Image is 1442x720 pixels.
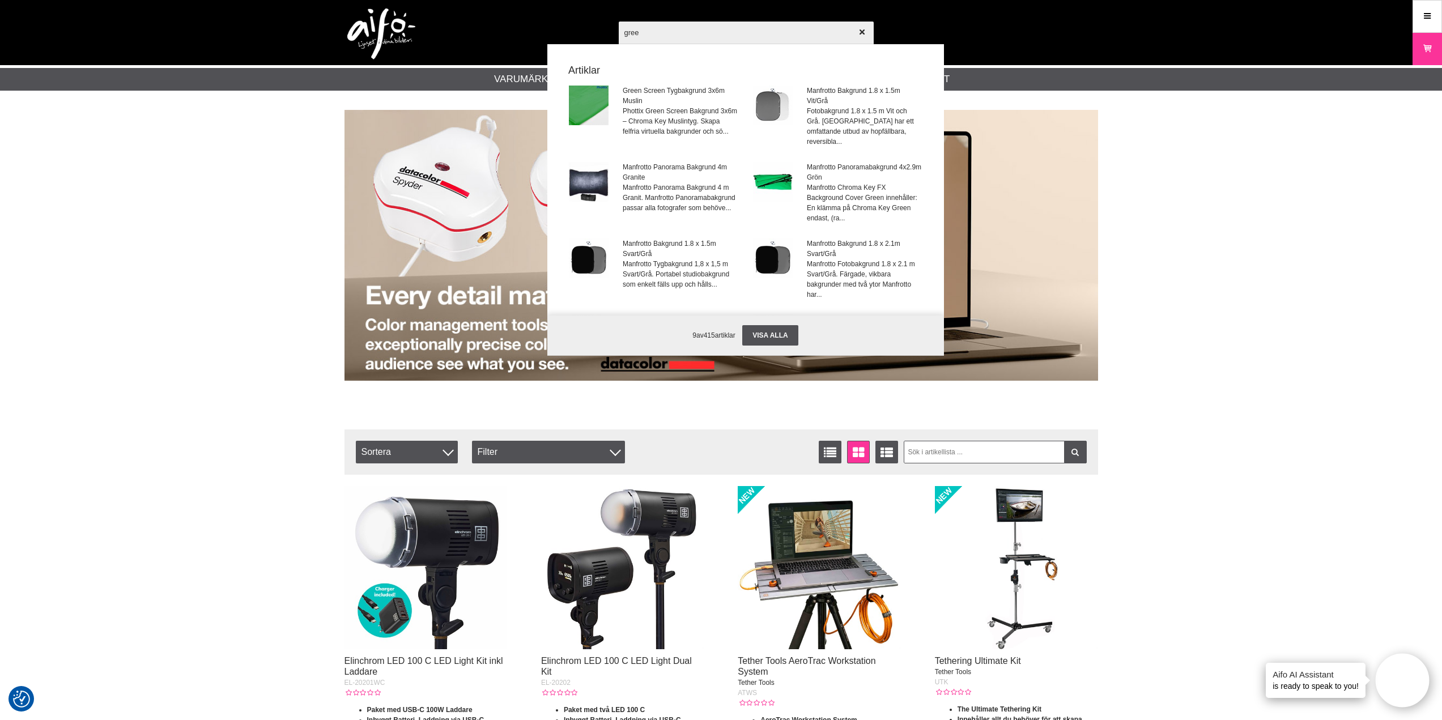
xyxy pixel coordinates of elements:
[696,331,704,339] span: av
[742,325,798,346] a: Visa alla
[623,182,738,213] span: Manfrotto Panorama Bakgrund 4 m Granit. Manfrotto Panoramabakgrund passar alla fotografer som beh...
[569,238,609,278] img: la56gb_01.jpg
[562,232,745,307] a: Manfrotto Bakgrund 1.8 x 1.5m Svart/GråManfrotto Tygbakgrund 1,8 x 1,5 m Svart/Grå. Portabel stud...
[623,106,738,137] span: Phottix Green Screen Bakgrund 3x6m – Chroma Key Muslintyg. Skapa felfria virtuella bakgrunder och...
[562,155,745,231] a: Manfrotto Panorama Bakgrund 4m GraniteManfrotto Panorama Bakgrund 4 m Granit. Manfrotto Panoramab...
[13,689,30,709] button: Samtyckesinställningar
[347,8,415,59] img: logo.png
[746,79,929,154] a: Manfrotto Bakgrund 1.8 x 1.5m Vit/GråFotobakgrund 1.8 x 1.5 m Vit och Grå. [GEOGRAPHIC_DATA] har ...
[623,259,738,289] span: Manfrotto Tygbakgrund 1,8 x 1,5 m Svart/Grå. Portabel studiobakgrund som enkelt fälls upp och hål...
[623,162,738,182] span: Manfrotto Panorama Bakgrund 4m Granite
[619,12,874,52] input: Sök produkter ...
[807,182,922,223] span: Manfrotto Chroma Key FX Background Cover Green innehåller: En klämma på Chroma Key Green endast, ...
[562,308,745,384] a: Manfrotto Fotobakgrund 1.8 x 2.1m Vit/Grå
[715,331,735,339] span: artiklar
[753,86,793,125] img: la56gw-001.jpg
[807,238,922,259] span: Manfrotto Bakgrund 1.8 x 2.1m Svart/Grå
[13,691,30,708] img: Revisit consent button
[746,155,929,231] a: Manfrotto Panoramabakgrund 4x2.9m GrönManfrotto Chroma Key FX Background Cover Green innehåller: ...
[746,232,929,307] a: Manfrotto Bakgrund 1.8 x 2.1m Svart/GråManfrotto Fotobakgrund 1.8 x 2.1 m Svart/Grå. Färgade, vik...
[753,238,793,278] img: la56gb_01.jpg
[704,331,715,339] span: 415
[569,162,609,202] img: lalb7901-panoramic-001.jpg
[746,308,929,384] a: Manfrotto EzyFrame Fotobakgrund Grå 2x2.3m
[753,162,793,202] img: mlbg4301cg-001.jpg
[807,259,922,300] span: Manfrotto Fotobakgrund 1.8 x 2.1 m Svart/Grå. Färgade, vikbara bakgrunder med två ytor Manfrotto ...
[562,79,745,154] a: Green Screen Tygbakgrund 3x6m MuslinPhottix Green Screen Bakgrund 3x6m – Chroma Key Muslintyg. Sk...
[807,162,922,182] span: Manfrotto Panoramabakgrund 4x2.9m Grön
[807,86,922,106] span: Manfrotto Bakgrund 1.8 x 1.5m Vit/Grå
[623,238,738,259] span: Manfrotto Bakgrund 1.8 x 1.5m Svart/Grå
[807,106,922,147] span: Fotobakgrund 1.8 x 1.5 m Vit och Grå. [GEOGRAPHIC_DATA] har ett omfattande utbud av hopfällbara, ...
[569,86,609,125] img: ph83501.jpg
[623,86,738,106] span: Green Screen Tygbakgrund 3x6m Muslin
[562,63,930,78] strong: Artiklar
[494,72,562,87] a: Varumärken
[692,331,696,339] span: 9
